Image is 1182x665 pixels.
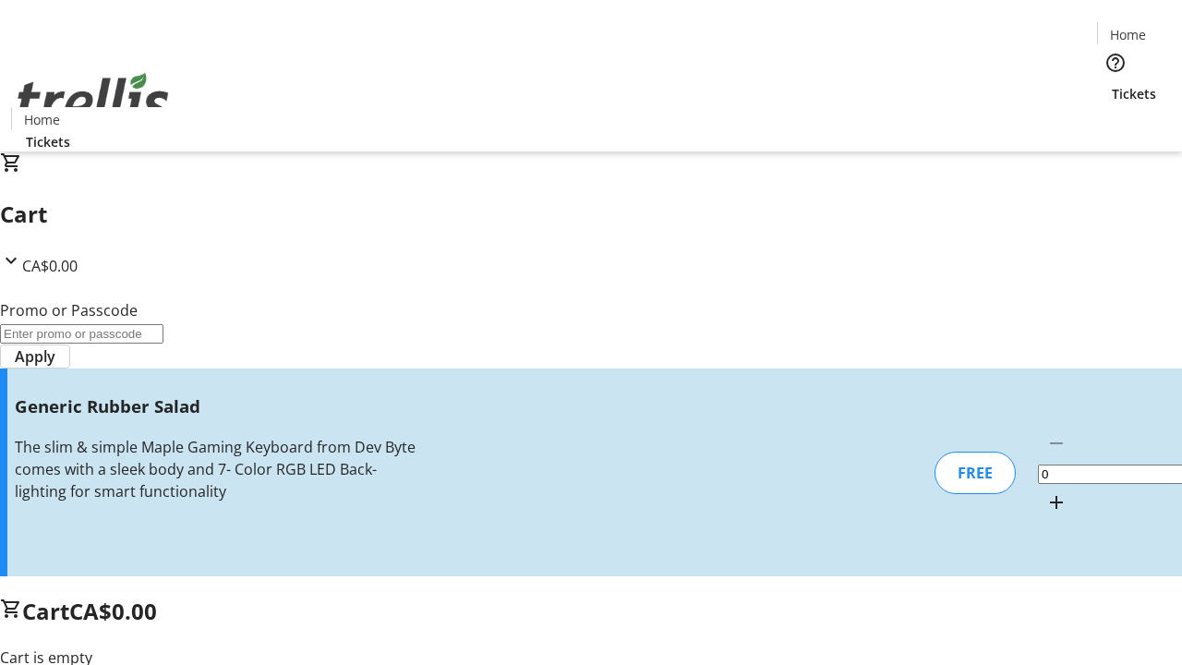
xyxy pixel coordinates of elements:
a: Tickets [11,132,85,151]
a: Home [1098,25,1157,44]
span: Tickets [1112,84,1156,103]
div: The slim & simple Maple Gaming Keyboard from Dev Byte comes with a sleek body and 7- Color RGB LE... [15,436,418,502]
a: Home [12,110,71,129]
h3: Generic Rubber Salad [15,393,418,419]
img: Orient E2E Organization iJa9XckSpf's Logo [11,53,175,145]
span: Home [1110,25,1146,44]
div: FREE [935,452,1016,494]
button: Cart [1097,103,1134,140]
span: CA$0.00 [22,256,78,276]
span: CA$0.00 [69,596,157,626]
a: Tickets [1097,84,1171,103]
span: Tickets [26,132,70,151]
span: Home [24,110,60,129]
button: Help [1097,44,1134,81]
span: Apply [15,345,55,368]
button: Increment by one [1038,484,1075,521]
